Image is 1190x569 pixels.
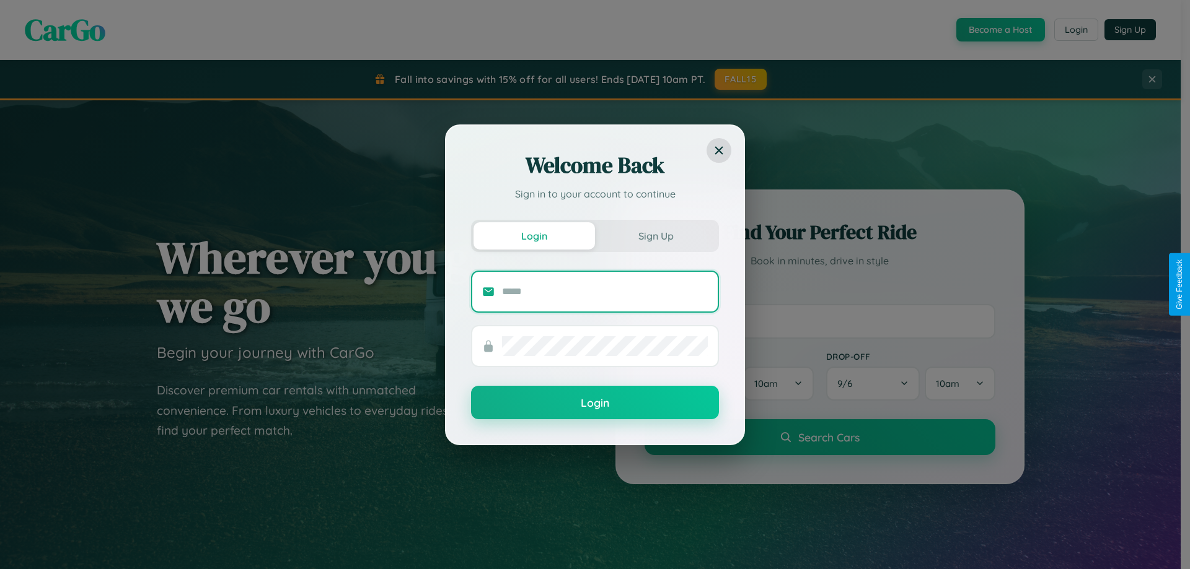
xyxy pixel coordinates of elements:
[471,386,719,419] button: Login
[471,186,719,201] p: Sign in to your account to continue
[474,222,595,250] button: Login
[1175,259,1184,310] div: Give Feedback
[595,222,716,250] button: Sign Up
[471,150,719,180] h2: Welcome Back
